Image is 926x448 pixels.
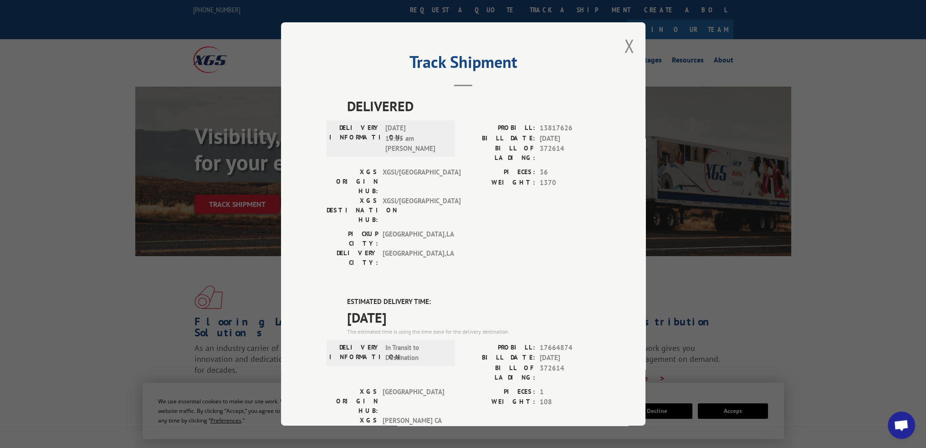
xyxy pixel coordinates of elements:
span: 372614 [540,144,600,163]
span: [GEOGRAPHIC_DATA] , LA [383,248,444,268]
span: [GEOGRAPHIC_DATA] , LA [383,229,444,248]
h2: Track Shipment [327,56,600,73]
span: [DATE] [347,307,600,328]
label: XGS ORIGIN HUB: [327,387,378,416]
label: XGS DESTINATION HUB: [327,416,378,444]
label: XGS ORIGIN HUB: [327,167,378,196]
label: BILL DATE: [463,353,535,363]
label: ESTIMATED DELIVERY TIME: [347,297,600,307]
button: Close modal [624,34,634,58]
label: PROBILL: [463,343,535,353]
span: [DATE] [540,134,600,144]
span: XGSI/[GEOGRAPHIC_DATA] [383,196,444,225]
div: The estimated time is using the time zone for the delivery destination. [347,328,600,336]
label: WEIGHT: [463,178,535,188]
label: PICKUP CITY: [327,229,378,248]
label: BILL DATE: [463,134,535,144]
span: [DATE] [540,353,600,363]
label: PIECES: [463,387,535,397]
label: DELIVERY INFORMATION: [329,343,381,363]
span: 36 [540,167,600,178]
label: DELIVERY CITY: [327,248,378,268]
span: XGSI/[GEOGRAPHIC_DATA] [383,167,444,196]
label: WEIGHT: [463,397,535,407]
label: PROBILL: [463,123,535,134]
span: [GEOGRAPHIC_DATA] [383,387,444,416]
span: 17664874 [540,343,600,353]
label: PIECES: [463,167,535,178]
label: BILL OF LADING: [463,363,535,382]
label: BILL OF LADING: [463,144,535,163]
span: [PERSON_NAME] CA [383,416,444,444]
span: 1 [540,387,600,397]
span: 1370 [540,178,600,188]
span: DELIVERED [347,96,600,116]
span: In Transit to Destination [385,343,447,363]
span: [DATE] 10:15 am [PERSON_NAME] [385,123,447,154]
label: DELIVERY INFORMATION: [329,123,381,154]
span: 372614 [540,363,600,382]
span: 13817626 [540,123,600,134]
label: XGS DESTINATION HUB: [327,196,378,225]
span: 108 [540,397,600,407]
div: Open chat [888,412,915,439]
